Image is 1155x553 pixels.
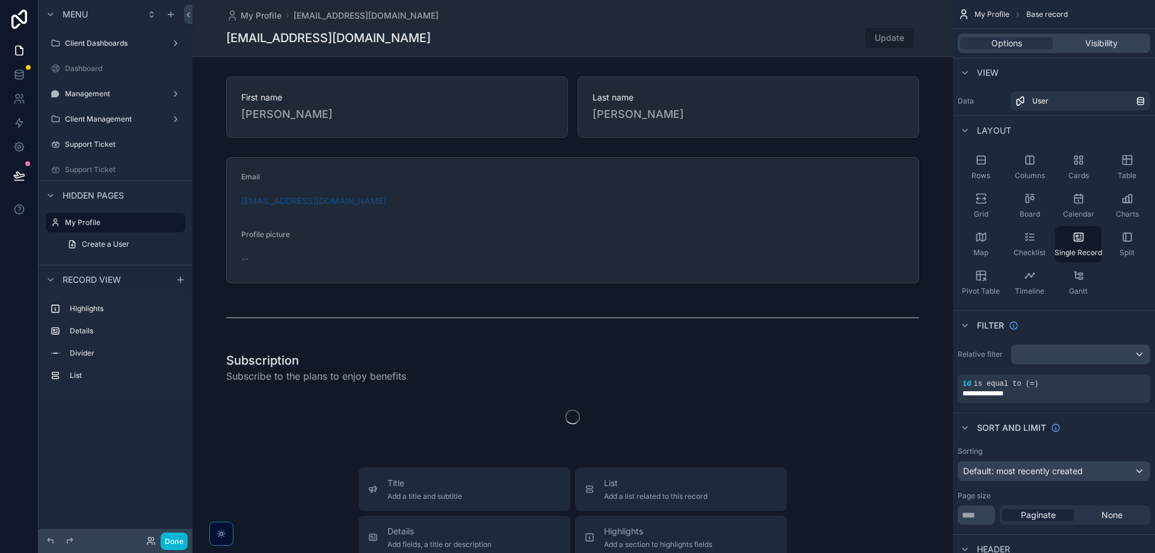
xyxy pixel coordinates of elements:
a: Client Dashboards [46,34,185,53]
button: Table [1104,149,1150,185]
label: Client Dashboards [65,39,166,48]
span: Table [1118,171,1136,181]
h1: [EMAIL_ADDRESS][DOMAIN_NAME] [226,29,431,46]
a: Dashboard [46,59,185,78]
button: Checklist [1006,226,1053,262]
span: Charts [1116,209,1139,219]
button: Timeline [1006,265,1053,301]
span: Single Record [1055,248,1102,258]
span: Map [973,248,988,258]
span: My Profile [241,10,282,22]
label: Client Management [65,114,166,124]
span: Hidden pages [63,190,124,202]
span: None [1101,509,1123,521]
label: Divider [70,348,180,358]
label: Details [70,326,180,336]
label: Relative filter [958,350,1006,359]
span: Cards [1068,171,1089,181]
span: Create a User [82,239,129,249]
label: My Profile [65,218,178,227]
button: Grid [958,188,1004,224]
button: Map [958,226,1004,262]
span: Grid [974,209,988,219]
a: My Profile [226,10,282,22]
span: Checklist [1014,248,1046,258]
span: Record view [63,274,121,286]
span: Visibility [1085,37,1118,49]
span: id [962,380,971,388]
button: Done [161,533,188,550]
span: View [977,67,999,79]
label: Support Ticket [65,140,183,149]
label: List [70,371,180,380]
span: Sort And Limit [977,422,1046,434]
label: Management [65,89,166,99]
label: Dashboard [65,64,183,73]
span: Base record [1026,10,1068,19]
a: My Profile [46,213,185,232]
span: Gantt [1069,286,1088,296]
a: Support Ticket [46,135,185,154]
button: Default: most recently created [958,461,1150,481]
button: Board [1006,188,1053,224]
button: Single Record [1055,226,1101,262]
button: Split [1104,226,1150,262]
span: Board [1020,209,1040,219]
span: Options [991,37,1022,49]
span: is equal to (=) [973,380,1038,388]
button: Cards [1055,149,1101,185]
div: scrollable content [38,294,192,397]
span: Filter [977,320,1004,332]
a: Client Management [46,110,185,129]
a: User [1011,91,1150,111]
button: Pivot Table [958,265,1004,301]
button: Columns [1006,149,1053,185]
span: Layout [977,125,1011,137]
label: Data [958,96,1006,106]
span: Rows [972,171,990,181]
a: Create a User [60,235,185,254]
span: Pivot Table [962,286,1000,296]
a: Management [46,84,185,103]
span: Paginate [1021,509,1056,521]
span: Menu [63,8,88,20]
a: Support Ticket [46,160,185,179]
label: Page size [958,491,991,501]
button: Calendar [1055,188,1101,224]
span: Timeline [1015,286,1044,296]
label: Highlights [70,304,180,314]
span: Split [1120,248,1135,258]
span: Columns [1015,171,1045,181]
button: Charts [1104,188,1150,224]
button: Gantt [1055,265,1101,301]
span: User [1032,96,1049,106]
span: My Profile [975,10,1009,19]
label: Support Ticket [65,165,183,175]
label: Sorting [958,446,982,456]
button: Rows [958,149,1004,185]
span: Default: most recently created [963,466,1083,476]
a: [EMAIL_ADDRESS][DOMAIN_NAME] [294,10,439,22]
span: Calendar [1063,209,1094,219]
